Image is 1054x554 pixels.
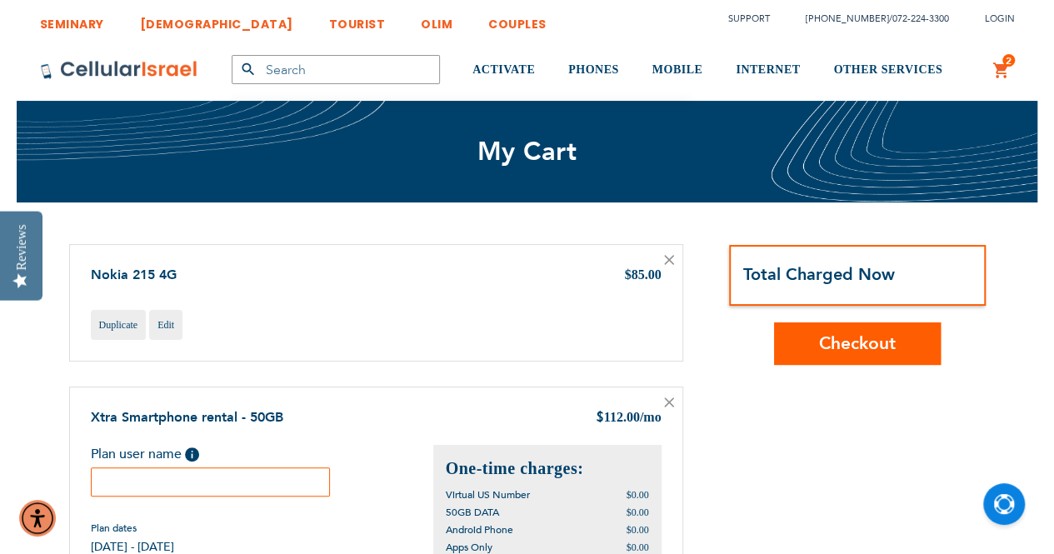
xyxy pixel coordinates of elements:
[743,263,895,286] strong: Total Charged Now
[992,61,1011,81] a: 2
[736,63,800,76] span: INTERNET
[185,447,199,462] span: Help
[596,409,604,428] span: $
[652,39,703,102] a: MOBILE
[819,332,896,356] span: Checkout
[91,408,283,427] a: Xtra Smartphone rental - 50GB
[40,60,198,80] img: Cellular Israel Logo
[91,310,147,340] a: Duplicate
[774,322,941,365] button: Checkout
[833,63,942,76] span: OTHER SERVICES
[91,522,174,535] span: Plan dates
[446,506,499,519] span: 50GB DATA
[806,12,889,25] a: [PHONE_NUMBER]
[789,7,949,31] li: /
[14,224,29,270] div: Reviews
[446,457,649,480] h2: One-time charges:
[446,488,530,502] span: Virtual US Number
[477,134,577,169] span: My Cart
[472,39,535,102] a: ACTIVATE
[627,524,649,536] span: $0.00
[140,4,293,35] a: [DEMOGRAPHIC_DATA]
[19,500,56,537] div: Accessibility Menu
[91,445,182,463] span: Plan user name
[892,12,949,25] a: 072-224-3300
[421,4,452,35] a: OLIM
[1006,54,1012,67] span: 2
[985,12,1015,25] span: Login
[728,12,770,25] a: Support
[157,319,174,331] span: Edit
[329,4,386,35] a: TOURIST
[627,489,649,501] span: $0.00
[40,4,104,35] a: SEMINARY
[652,63,703,76] span: MOBILE
[232,55,440,84] input: Search
[627,542,649,553] span: $0.00
[472,63,535,76] span: ACTIVATE
[568,39,619,102] a: PHONES
[91,266,177,284] a: Nokia 215 4G
[99,319,138,331] span: Duplicate
[627,507,649,518] span: $0.00
[833,39,942,102] a: OTHER SERVICES
[596,408,662,428] div: 112.00
[149,310,182,340] a: Edit
[625,267,662,282] span: $85.00
[736,39,800,102] a: INTERNET
[446,541,492,554] span: Apps Only
[568,63,619,76] span: PHONES
[488,4,547,35] a: COUPLES
[640,410,662,424] span: /mo
[446,523,513,537] span: Android Phone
